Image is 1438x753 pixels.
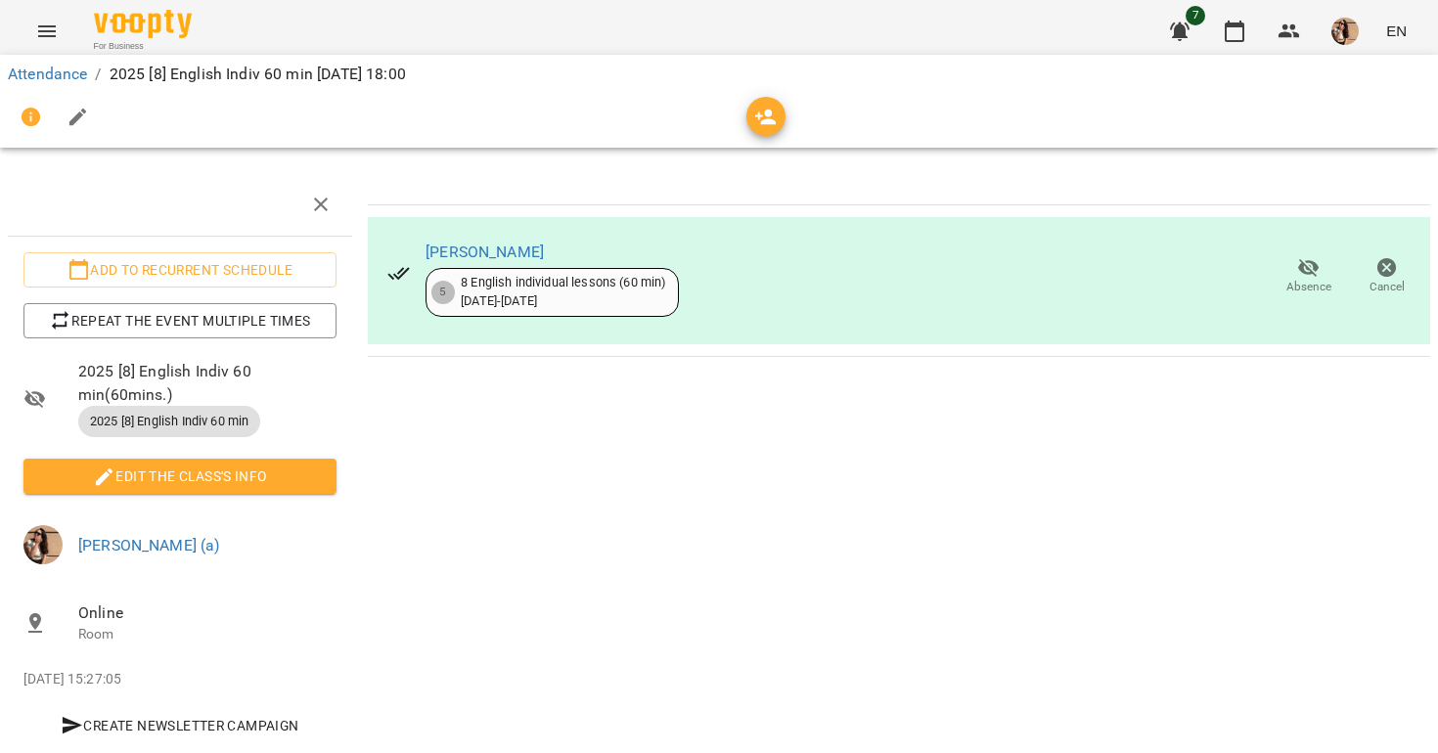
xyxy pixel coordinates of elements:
[39,465,321,488] span: Edit the class's Info
[431,281,455,304] div: 5
[23,525,63,564] img: da26dbd3cedc0bbfae66c9bd16ef366e.jpeg
[1386,21,1407,41] span: EN
[94,10,192,38] img: Voopty Logo
[31,714,329,737] span: Create Newsletter Campaign
[78,625,337,644] p: Room
[1186,6,1205,25] span: 7
[39,309,321,332] span: Repeat the event multiple times
[8,65,87,83] a: Attendance
[78,601,337,625] span: Online
[95,63,101,86] li: /
[110,63,406,86] p: 2025 [8] English Indiv 60 min [DATE] 18:00
[1270,249,1348,304] button: Absence
[39,258,321,282] span: Add to recurrent schedule
[23,303,337,338] button: Repeat the event multiple times
[23,670,337,689] p: [DATE] 15:27:05
[1331,18,1359,45] img: da26dbd3cedc0bbfae66c9bd16ef366e.jpeg
[94,40,192,53] span: For Business
[8,63,1430,86] nav: breadcrumb
[23,8,70,55] button: Menu
[1348,249,1426,304] button: Cancel
[1370,279,1405,295] span: Cancel
[23,252,337,288] button: Add to recurrent schedule
[461,274,665,310] div: 8 English individual lessons (60 min) [DATE] - [DATE]
[1378,13,1415,49] button: EN
[23,708,337,743] button: Create Newsletter Campaign
[78,360,337,406] span: 2025 [8] English Indiv 60 min ( 60 mins. )
[78,413,260,430] span: 2025 [8] English Indiv 60 min
[426,243,544,261] a: [PERSON_NAME]
[1286,279,1331,295] span: Absence
[23,459,337,494] button: Edit the class's Info
[78,536,220,554] a: [PERSON_NAME] (а)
